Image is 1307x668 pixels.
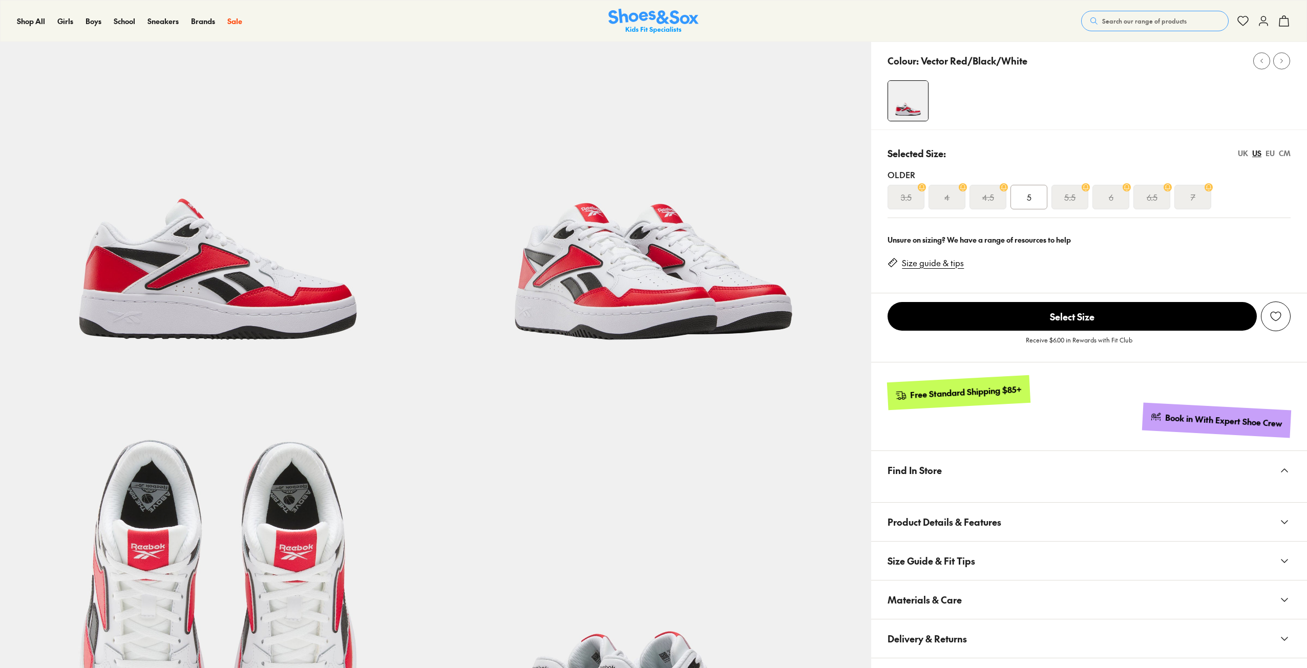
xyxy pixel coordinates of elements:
span: Sneakers [147,16,179,26]
span: School [114,16,135,26]
img: SNS_Logo_Responsive.svg [608,9,699,34]
button: Size Guide & Fit Tips [871,542,1307,580]
button: Search our range of products [1081,11,1229,31]
button: Delivery & Returns [871,619,1307,658]
span: 5 [1027,191,1031,203]
s: 5.5 [1064,191,1076,203]
a: Size guide & tips [902,257,964,269]
span: Girls [57,16,73,26]
div: CM [1279,148,1291,159]
div: Unsure on sizing? We have a range of resources to help [888,234,1291,245]
s: 4.5 [982,191,994,203]
a: Sale [227,16,242,27]
s: 6.5 [1147,191,1157,203]
button: Find In Store [871,451,1307,489]
div: EU [1266,148,1275,159]
a: Brands [191,16,215,27]
button: Product Details & Features [871,503,1307,541]
a: Book in With Expert Shoe Crew [1142,403,1291,438]
span: Find In Store [888,455,942,485]
button: Materials & Care [871,580,1307,619]
button: Add to Wishlist [1261,301,1291,331]
span: Boys [86,16,101,26]
div: UK [1238,148,1248,159]
div: Older [888,168,1291,181]
a: Boys [86,16,101,27]
span: Search our range of products [1102,16,1187,26]
p: Colour: [888,54,919,68]
a: Shop All [17,16,45,27]
span: Sale [227,16,242,26]
p: Vector Red/Black/White [921,54,1027,68]
p: Receive $6.00 in Rewards with Fit Club [1026,335,1132,354]
span: Product Details & Features [888,507,1001,537]
div: Free Standard Shipping $85+ [910,384,1022,401]
span: Size Guide & Fit Tips [888,546,975,576]
s: 3.5 [901,191,912,203]
s: 4 [944,191,950,203]
div: US [1252,148,1261,159]
span: Delivery & Returns [888,623,967,654]
a: Free Standard Shipping $85+ [887,375,1030,410]
button: Select Size [888,301,1257,331]
span: Shop All [17,16,45,26]
a: School [114,16,135,27]
a: Girls [57,16,73,27]
img: 4-498019_1 [888,81,928,121]
p: Selected Size: [888,146,946,160]
a: Shoes & Sox [608,9,699,34]
s: 7 [1191,191,1195,203]
s: 6 [1109,191,1113,203]
a: Sneakers [147,16,179,27]
span: Brands [191,16,215,26]
div: Book in With Expert Shoe Crew [1165,412,1283,429]
span: Materials & Care [888,585,962,615]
